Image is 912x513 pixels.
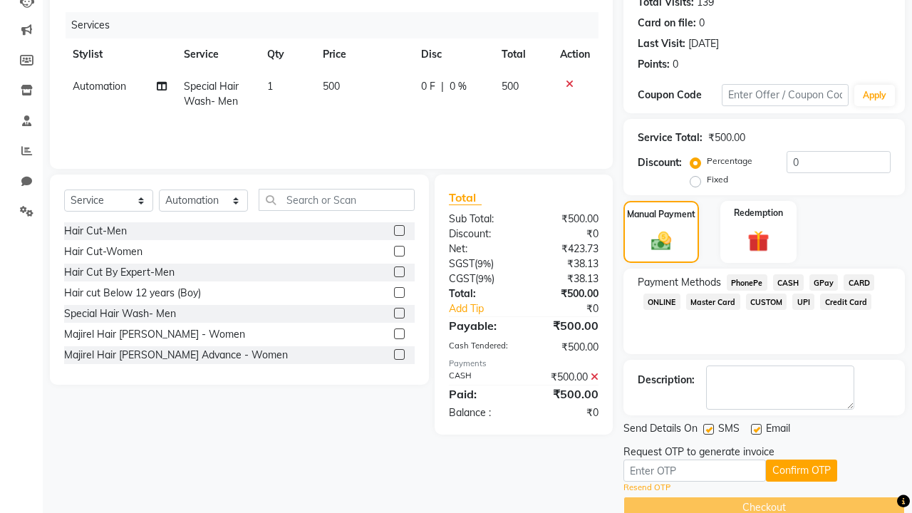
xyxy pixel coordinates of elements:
[688,36,719,51] div: [DATE]
[259,38,314,71] th: Qty
[438,271,524,286] div: ( )
[64,327,245,342] div: Majirel Hair [PERSON_NAME] - Women
[718,421,740,439] span: SMS
[259,189,415,211] input: Search or Scan
[766,421,790,439] span: Email
[438,212,524,227] div: Sub Total:
[449,358,598,370] div: Payments
[477,258,491,269] span: 9%
[623,460,766,482] input: Enter OTP
[421,79,435,94] span: 0 F
[638,155,682,170] div: Discount:
[708,130,745,145] div: ₹500.00
[820,294,871,310] span: Credit Card
[638,16,696,31] div: Card on file:
[524,271,609,286] div: ₹38.13
[493,38,551,71] th: Total
[64,224,127,239] div: Hair Cut-Men
[438,385,524,403] div: Paid:
[449,190,482,205] span: Total
[66,12,609,38] div: Services
[722,84,849,106] input: Enter Offer / Coupon Code
[707,173,728,186] label: Fixed
[524,317,609,334] div: ₹500.00
[524,385,609,403] div: ₹500.00
[175,38,259,71] th: Service
[438,301,538,316] a: Add Tip
[438,370,524,385] div: CASH
[449,272,475,285] span: CGST
[638,36,685,51] div: Last Visit:
[673,57,678,72] div: 0
[524,286,609,301] div: ₹500.00
[438,317,524,334] div: Payable:
[413,38,493,71] th: Disc
[64,244,142,259] div: Hair Cut-Women
[314,38,413,71] th: Price
[809,274,839,291] span: GPay
[64,286,201,301] div: Hair cut Below 12 years (Boy)
[623,421,698,439] span: Send Details On
[441,79,444,94] span: |
[638,275,721,290] span: Payment Methods
[741,228,777,255] img: _gift.svg
[623,445,774,460] div: Request OTP to generate invoice
[64,265,175,280] div: Hair Cut By Expert-Men
[438,256,524,271] div: ( )
[551,38,598,71] th: Action
[746,294,787,310] span: CUSTOM
[524,370,609,385] div: ₹500.00
[73,80,126,93] span: Automation
[478,273,492,284] span: 9%
[267,80,273,93] span: 1
[766,460,837,482] button: Confirm OTP
[524,212,609,227] div: ₹500.00
[450,79,467,94] span: 0 %
[323,80,340,93] span: 500
[638,57,670,72] div: Points:
[643,294,680,310] span: ONLINE
[645,229,678,253] img: _cash.svg
[438,227,524,242] div: Discount:
[727,274,767,291] span: PhonePe
[638,88,722,103] div: Coupon Code
[707,155,752,167] label: Percentage
[792,294,814,310] span: UPI
[524,405,609,420] div: ₹0
[638,130,703,145] div: Service Total:
[638,373,695,388] div: Description:
[438,405,524,420] div: Balance :
[854,85,895,106] button: Apply
[623,482,670,494] a: Resend OTP
[686,294,740,310] span: Master Card
[438,242,524,256] div: Net:
[524,340,609,355] div: ₹500.00
[524,242,609,256] div: ₹423.73
[502,80,519,93] span: 500
[734,207,783,219] label: Redemption
[524,227,609,242] div: ₹0
[438,286,524,301] div: Total:
[184,80,239,108] span: Special Hair Wash- Men
[449,257,475,270] span: SGST
[64,348,288,363] div: Majirel Hair [PERSON_NAME] Advance - Women
[438,340,524,355] div: Cash Tendered:
[538,301,609,316] div: ₹0
[524,256,609,271] div: ₹38.13
[844,274,874,291] span: CARD
[627,208,695,221] label: Manual Payment
[64,38,175,71] th: Stylist
[773,274,804,291] span: CASH
[64,306,176,321] div: Special Hair Wash- Men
